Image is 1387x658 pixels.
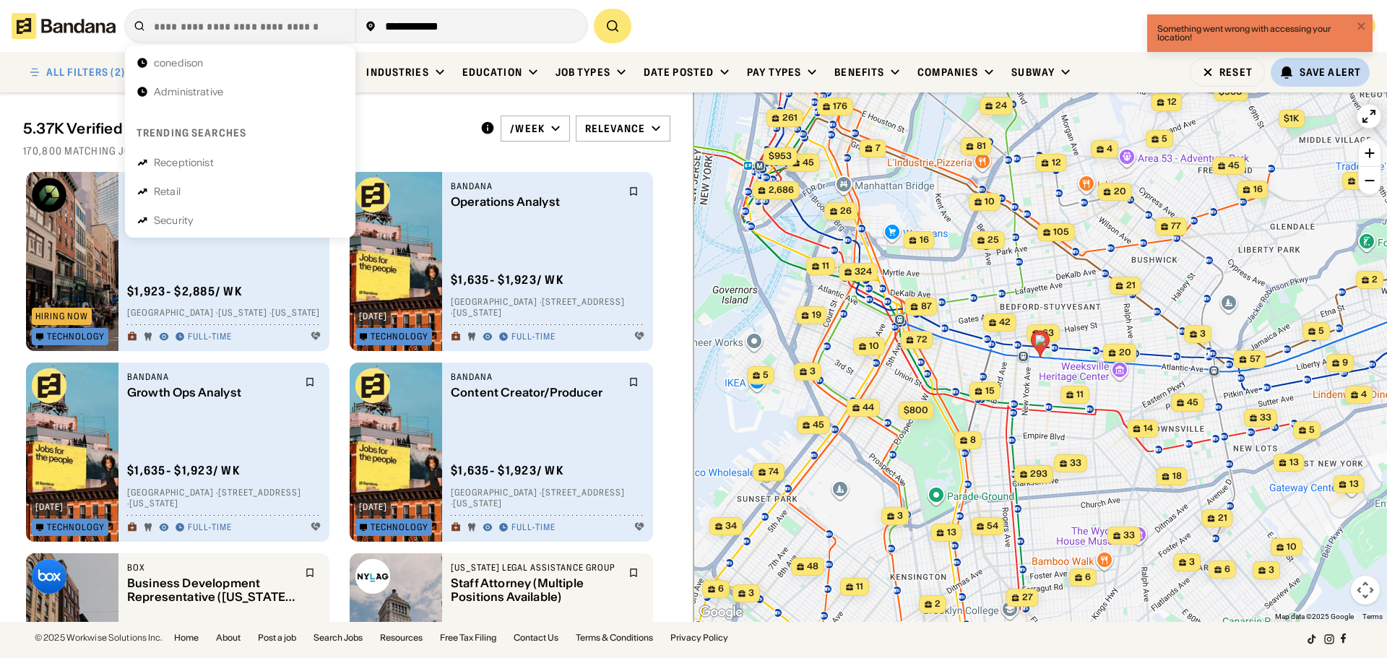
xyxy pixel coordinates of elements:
[35,503,64,511] div: [DATE]
[856,581,863,593] span: 11
[32,178,66,212] img: Stigg logo
[23,144,670,157] div: 170,800 matching jobs on [DOMAIN_NAME]
[869,340,879,352] span: 10
[46,67,125,77] div: ALL FILTERS (2)
[697,603,745,622] img: Google
[451,272,563,287] div: $ 1,635 - $1,923 / wk
[1228,160,1240,172] span: 45
[371,332,428,341] div: Technology
[511,332,556,343] div: Full-time
[451,296,644,319] div: [GEOGRAPHIC_DATA] · [STREET_ADDRESS] · [US_STATE]
[154,87,223,97] div: Administrative
[451,576,620,604] div: Staff Attorney (Multiple Positions Available)
[987,520,998,532] span: 54
[1219,86,1243,97] span: $960
[1053,226,1069,238] span: 105
[355,559,390,594] img: New York Legal Assistance Group logo
[12,13,116,39] img: Bandana logotype
[47,332,105,341] div: Technology
[154,157,214,168] div: Receptionist
[1042,327,1054,339] span: 63
[216,633,241,642] a: About
[1085,571,1091,584] span: 6
[813,419,824,431] span: 45
[855,266,872,278] span: 324
[1030,468,1047,480] span: 293
[1187,397,1198,409] span: 45
[35,633,163,642] div: © 2025 Workwise Solutions Inc.
[834,66,884,79] div: Benefits
[917,66,978,79] div: Companies
[725,520,737,532] span: 34
[1219,67,1253,77] div: Reset
[644,66,714,79] div: Date Posted
[1052,157,1061,169] span: 12
[137,126,246,139] div: Trending searches
[769,184,794,196] span: 2,686
[371,523,428,532] div: Technology
[1157,25,1352,42] div: Something went wrong with accessing your location!
[1269,564,1274,576] span: 3
[1351,576,1380,605] button: Map camera controls
[1171,220,1181,233] span: 77
[863,402,874,414] span: 44
[1372,274,1378,286] span: 2
[897,510,903,522] span: 3
[812,309,821,321] span: 19
[154,186,181,196] div: Retail
[999,316,1011,329] span: 42
[985,196,995,208] span: 10
[1357,20,1367,34] button: close
[1361,389,1367,401] span: 4
[840,205,852,217] span: 26
[440,633,496,642] a: Free Tax Filing
[127,284,242,299] div: $ 1,923 - $2,885 / wk
[47,523,105,532] div: Technology
[970,434,976,446] span: 8
[1076,389,1084,401] span: 11
[947,527,956,539] span: 13
[576,633,653,642] a: Terms & Conditions
[1022,592,1033,604] span: 27
[921,300,932,313] span: 87
[1162,133,1167,145] span: 5
[1342,357,1348,369] span: 9
[988,234,999,246] span: 25
[718,583,724,595] span: 6
[359,312,387,321] div: [DATE]
[782,112,798,124] span: 261
[747,66,801,79] div: Pay Types
[917,334,928,346] span: 72
[1349,478,1359,490] span: 13
[697,603,745,622] a: Open this area in Google Maps (opens a new window)
[807,560,818,573] span: 48
[1318,325,1324,337] span: 5
[833,100,847,113] span: 176
[876,142,881,155] span: 7
[127,371,296,383] div: Bandana
[127,386,296,399] div: Growth Ops Analyst
[810,365,816,378] span: 3
[510,122,545,135] div: /week
[803,157,814,169] span: 45
[769,150,792,161] span: $953
[1260,412,1271,424] span: 33
[511,522,556,534] div: Full-time
[556,66,610,79] div: Job Types
[1300,66,1361,79] div: Save Alert
[1275,612,1354,620] span: Map data ©2025 Google
[1289,456,1299,469] span: 13
[258,633,296,642] a: Post a job
[127,487,321,509] div: [GEOGRAPHIC_DATA] · [STREET_ADDRESS] · [US_STATE]
[32,368,66,403] img: Bandana logo
[1250,353,1261,365] span: 57
[514,633,558,642] a: Contact Us
[1309,424,1315,436] span: 5
[366,66,428,79] div: Industries
[1144,423,1153,435] span: 14
[154,215,194,225] div: Security
[451,487,644,509] div: [GEOGRAPHIC_DATA] · [STREET_ADDRESS] · [US_STATE]
[451,463,563,478] div: $ 1,635 - $1,923 / wk
[35,312,88,321] div: Hiring Now
[670,633,728,642] a: Privacy Policy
